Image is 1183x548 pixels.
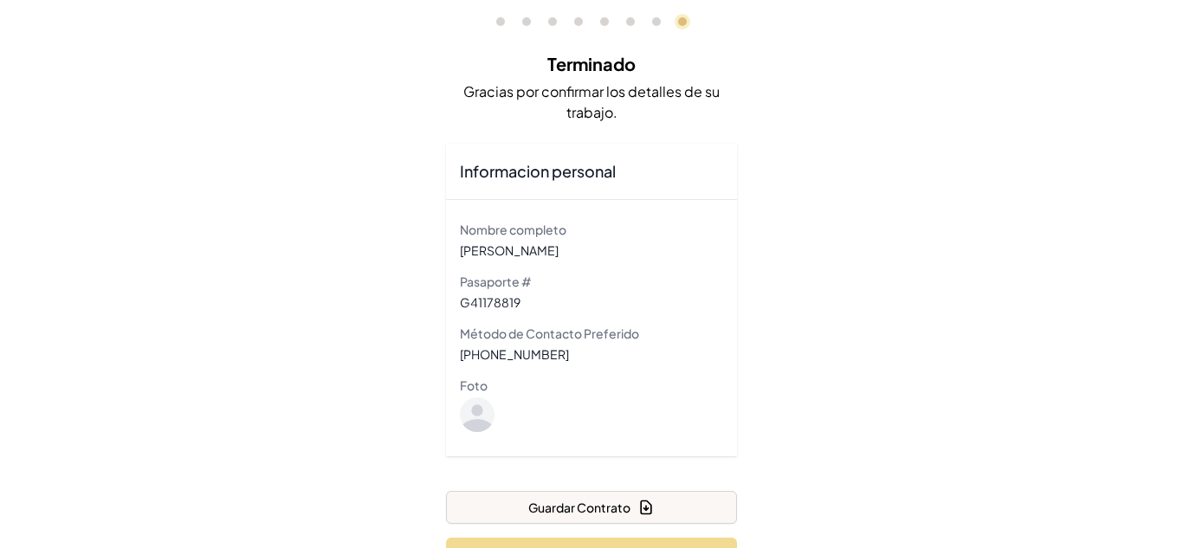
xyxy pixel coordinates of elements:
h2: Terminado [446,47,737,81]
dd: [PERSON_NAME] [460,242,723,259]
dt: Método de Contacto Preferido [460,325,723,342]
dt: Pasaporte # [460,273,723,290]
dd: [PHONE_NUMBER] [460,345,723,363]
h3: Informacion personal [460,161,723,182]
dt: Foto [460,377,723,394]
dt: Nombre completo [460,221,723,238]
button: Guardar Contrato [446,491,737,524]
p: Gracias por confirmar los detalles de su trabajo. [446,81,737,123]
dd: G41178819 [460,293,723,311]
